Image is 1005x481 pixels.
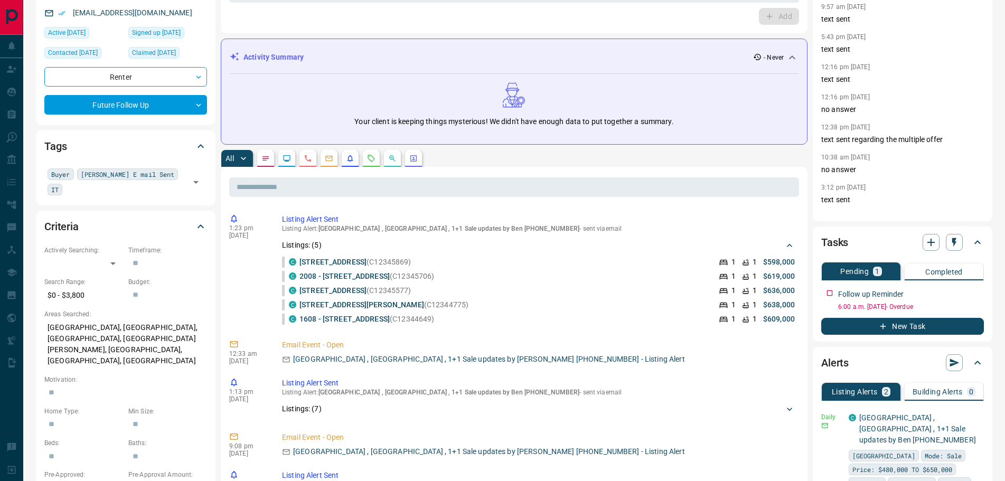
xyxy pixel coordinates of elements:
p: Email Event - Open [282,432,795,443]
p: Pending [840,268,869,275]
p: 1 [731,285,736,296]
p: 2 [884,388,888,395]
p: text sent regarding the multiple offer [821,134,984,145]
span: Active [DATE] [48,27,86,38]
svg: Emails [325,154,333,163]
div: Sun Mar 24 2024 [44,27,123,42]
p: Beds: [44,438,123,448]
span: Price: $480,000 TO $650,000 [852,464,952,475]
p: no answer [821,104,984,115]
p: $0 - $3,800 [44,287,123,304]
p: 9:57 am [DATE] [821,3,866,11]
p: Follow up Reminder [838,289,904,300]
p: Pre-Approved: [44,470,123,479]
p: $619,000 [763,271,795,282]
p: [GEOGRAPHIC_DATA] , [GEOGRAPHIC_DATA] , 1+1 Sale updates by [PERSON_NAME] [PHONE_NUMBER] - Listin... [293,354,685,365]
p: 1 [731,299,736,310]
p: 12:38 pm [DATE] [821,124,870,131]
p: Listing Alerts [832,388,878,395]
p: 1 [731,314,736,325]
div: Tags [44,134,207,159]
svg: Email [821,422,829,429]
div: Listings: (5) [282,235,795,255]
p: (C12345577) [299,285,411,296]
p: (C12345869) [299,257,411,268]
p: Motivation: [44,375,207,384]
div: Fri Sep 30 2022 [128,27,207,42]
span: Signed up [DATE] [132,27,181,38]
p: - Never [764,53,784,62]
p: 1:23 pm [229,224,266,232]
div: Listings: (7) [282,399,795,419]
span: Mode: Sale [925,450,962,461]
span: Claimed [DATE] [132,48,176,58]
a: [GEOGRAPHIC_DATA] , [GEOGRAPHIC_DATA] , 1+1 Sale updates by Ben [PHONE_NUMBER] [859,413,976,444]
h2: Tags [44,138,67,155]
p: (C12344649) [299,314,434,325]
p: [DATE] [229,450,266,457]
p: 1 [753,271,757,282]
p: Areas Searched: [44,309,207,319]
span: [GEOGRAPHIC_DATA] , [GEOGRAPHIC_DATA] , 1+1 Sale updates by Ben [PHONE_NUMBER] [318,225,580,232]
p: 1 [753,285,757,296]
p: 12:33 am [229,350,266,357]
div: condos.ca [289,272,296,280]
p: Completed [925,268,963,276]
p: $636,000 [763,285,795,296]
p: Min Size: [128,407,207,416]
div: Criteria [44,214,207,239]
p: Actively Searching: [44,246,123,255]
p: 1 [875,268,879,275]
p: 12:16 pm [DATE] [821,93,870,101]
span: Buyer [51,169,70,180]
div: Tasks [821,230,984,255]
p: [GEOGRAPHIC_DATA], [GEOGRAPHIC_DATA], [GEOGRAPHIC_DATA], [GEOGRAPHIC_DATA][PERSON_NAME], [GEOGRAP... [44,319,207,370]
p: Listing Alert : - sent via email [282,225,795,232]
a: [STREET_ADDRESS][PERSON_NAME] [299,300,424,309]
div: Mon Oct 10 2022 [128,47,207,62]
a: 1608 - [STREET_ADDRESS] [299,315,390,323]
p: text sent [821,194,984,205]
p: Daily [821,412,842,422]
p: Baths: [128,438,207,448]
div: Tue Mar 12 2024 [44,47,123,62]
p: $609,000 [763,314,795,325]
div: condos.ca [289,258,296,266]
p: 0 [969,388,973,395]
h2: Alerts [821,354,849,371]
p: Home Type: [44,407,123,416]
p: 3:12 pm [DATE] [821,214,866,221]
div: Renter [44,67,207,87]
svg: Notes [261,154,270,163]
svg: Opportunities [388,154,397,163]
svg: Listing Alerts [346,154,354,163]
p: (C12344775) [299,299,468,310]
div: condos.ca [289,301,296,308]
p: Search Range: [44,277,123,287]
svg: Agent Actions [409,154,418,163]
p: Your client is keeping things mysterious! We didn't have enough data to put together a summary. [354,116,673,127]
a: [STREET_ADDRESS] [299,258,367,266]
p: [DATE] [229,357,266,365]
p: Activity Summary [243,52,304,63]
p: 1:13 pm [229,388,266,395]
p: 1 [753,314,757,325]
span: Contacted [DATE] [48,48,98,58]
p: 1 [731,257,736,268]
p: 1 [753,299,757,310]
p: [DATE] [229,232,266,239]
p: Listings: ( 5 ) [282,240,322,251]
p: 3:12 pm [DATE] [821,184,866,191]
button: New Task [821,318,984,335]
p: Budget: [128,277,207,287]
p: Listing Alert Sent [282,214,795,225]
p: 1 [731,271,736,282]
div: condos.ca [289,287,296,294]
p: Pre-Approval Amount: [128,470,207,479]
a: 2008 - [STREET_ADDRESS] [299,272,390,280]
p: 6:00 a.m. [DATE] - Overdue [838,302,984,312]
p: 1 [753,257,757,268]
p: [DATE] [229,395,266,403]
p: Listing Alert Sent [282,378,795,389]
p: Listings: ( 7 ) [282,403,322,414]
